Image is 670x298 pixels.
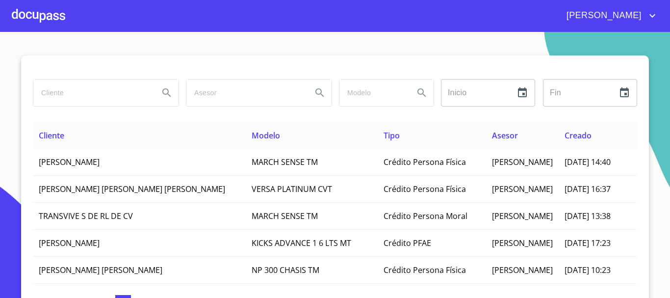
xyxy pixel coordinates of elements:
span: [PERSON_NAME] [559,8,646,24]
span: [DATE] 16:37 [565,184,611,194]
span: KICKS ADVANCE 1 6 LTS MT [252,238,351,248]
span: [PERSON_NAME] [492,238,553,248]
span: Crédito Persona Moral [384,211,467,221]
button: Search [155,81,179,105]
span: [DATE] 10:23 [565,265,611,275]
span: [PERSON_NAME] [492,184,553,194]
span: Crédito Persona Física [384,184,466,194]
span: Cliente [39,130,64,141]
span: [DATE] 14:40 [565,157,611,167]
button: Search [410,81,434,105]
span: Crédito Persona Física [384,157,466,167]
span: TRANSVIVE S DE RL DE CV [39,211,133,221]
span: Asesor [492,130,518,141]
span: NP 300 CHASIS TM [252,265,319,275]
span: [PERSON_NAME] [39,238,100,248]
span: [PERSON_NAME] [492,211,553,221]
button: Search [308,81,332,105]
span: Creado [565,130,592,141]
input: search [186,80,304,106]
span: Crédito PFAE [384,238,431,248]
button: account of current user [559,8,658,24]
span: [DATE] 13:38 [565,211,611,221]
span: Crédito Persona Física [384,265,466,275]
span: [PERSON_NAME] [39,157,100,167]
span: VERSA PLATINUM CVT [252,184,332,194]
span: MARCH SENSE TM [252,211,318,221]
span: Modelo [252,130,280,141]
span: [PERSON_NAME] [492,157,553,167]
input: search [339,80,406,106]
span: MARCH SENSE TM [252,157,318,167]
span: [PERSON_NAME] [PERSON_NAME] [PERSON_NAME] [39,184,225,194]
span: [DATE] 17:23 [565,238,611,248]
span: [PERSON_NAME] [PERSON_NAME] [39,265,162,275]
span: [PERSON_NAME] [492,265,553,275]
input: search [33,80,151,106]
span: Tipo [384,130,400,141]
